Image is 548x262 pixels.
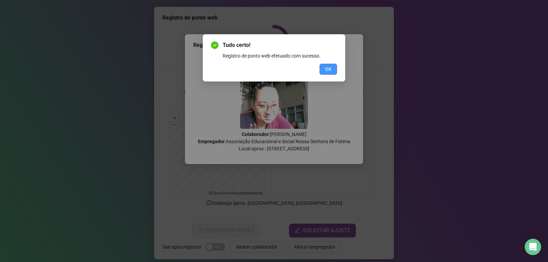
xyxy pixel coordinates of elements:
span: check-circle [211,41,219,49]
div: Registro de ponto web efetuado com sucesso. [223,52,337,60]
div: Open Intercom Messenger [525,239,541,255]
span: OK [325,65,332,73]
span: Tudo certo! [223,41,337,49]
button: OK [320,64,337,75]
